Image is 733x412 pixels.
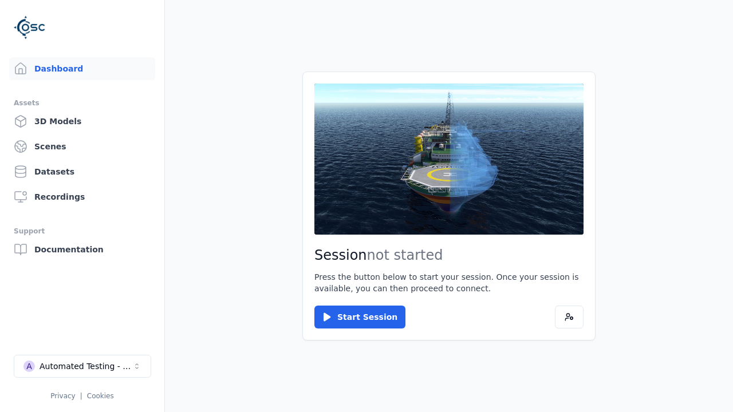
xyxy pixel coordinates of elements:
a: Scenes [9,135,155,158]
button: Start Session [314,306,405,328]
a: Recordings [9,185,155,208]
a: Datasets [9,160,155,183]
a: Documentation [9,238,155,261]
a: Dashboard [9,57,155,80]
span: not started [367,247,443,263]
div: Automated Testing - Playwright [40,360,132,372]
a: Privacy [50,392,75,400]
div: Support [14,224,151,238]
span: | [80,392,82,400]
h2: Session [314,246,584,264]
p: Press the button below to start your session. Once your session is available, you can then procee... [314,271,584,294]
div: Assets [14,96,151,110]
img: Logo [14,11,46,43]
a: 3D Models [9,110,155,133]
div: A [23,360,35,372]
button: Select a workspace [14,355,151,378]
a: Cookies [87,392,114,400]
